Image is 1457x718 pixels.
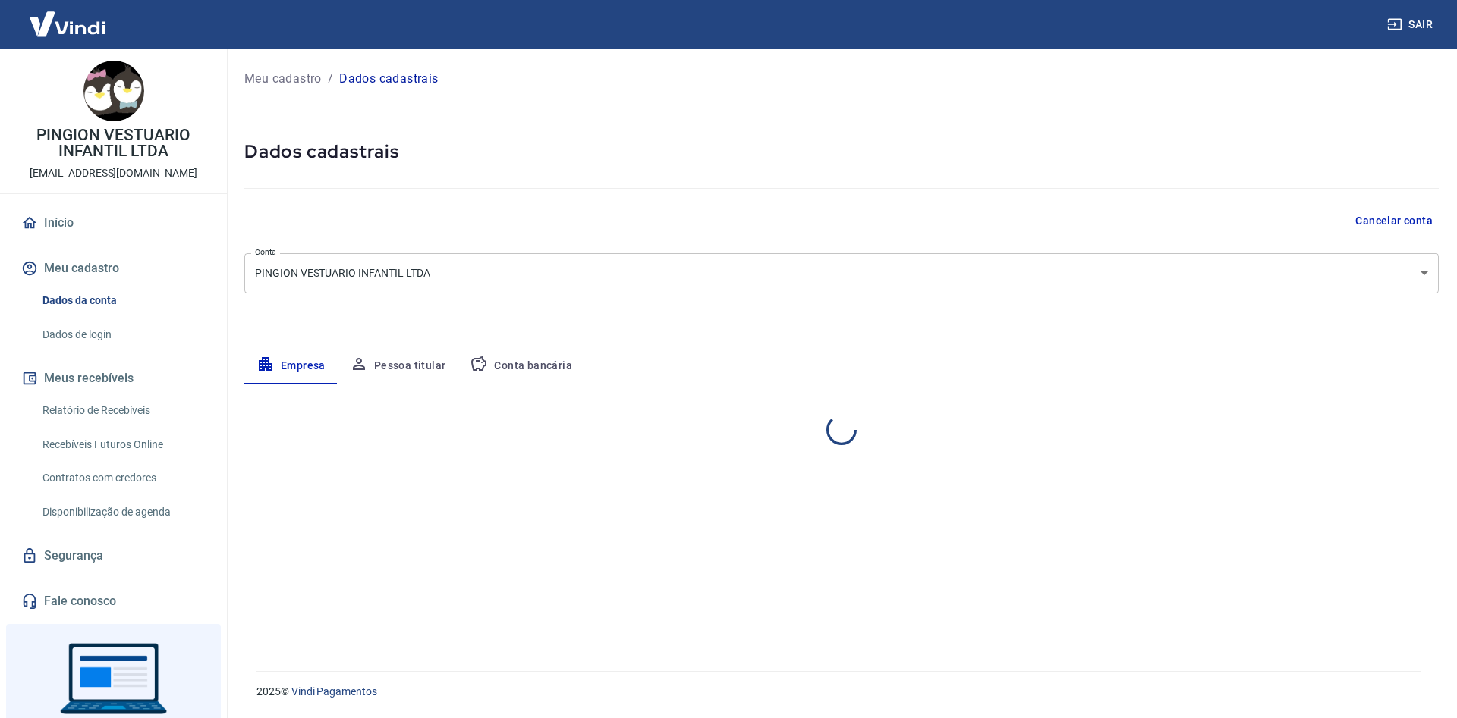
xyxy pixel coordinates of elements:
[18,206,209,240] a: Início
[36,319,209,350] a: Dados de login
[36,497,209,528] a: Disponibilização de agenda
[458,348,584,384] button: Conta bancária
[255,246,276,258] label: Conta
[1349,207,1439,235] button: Cancelar conta
[30,165,197,181] p: [EMAIL_ADDRESS][DOMAIN_NAME]
[18,362,209,395] button: Meus recebíveis
[256,684,1421,700] p: 2025 ©
[18,585,209,618] a: Fale conosco
[36,462,209,494] a: Contratos com credores
[36,395,209,426] a: Relatório de Recebíveis
[244,348,338,384] button: Empresa
[244,70,322,88] a: Meu cadastro
[1384,11,1439,39] button: Sair
[328,70,333,88] p: /
[339,70,438,88] p: Dados cadastrais
[244,140,1439,164] h5: Dados cadastrais
[244,253,1439,293] div: PINGION VESTUARIO INFANTIL LTDA
[36,285,209,316] a: Dados da conta
[83,61,144,121] img: e79dc0ab-e591-4228-a7dc-b56f7f4e2597.jpeg
[12,127,215,159] p: PINGION VESTUARIO INFANTIL LTDA
[291,685,377,698] a: Vindi Pagamentos
[338,348,458,384] button: Pessoa titular
[18,539,209,572] a: Segurança
[18,1,117,47] img: Vindi
[36,429,209,460] a: Recebíveis Futuros Online
[18,252,209,285] button: Meu cadastro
